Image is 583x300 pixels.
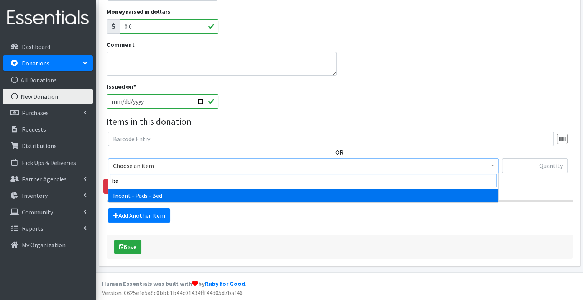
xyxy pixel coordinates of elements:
label: Money raised in dollars [107,7,171,16]
a: Remove [103,179,142,194]
p: Purchases [22,109,49,117]
p: Dashboard [22,43,50,51]
a: Add Another Item [108,208,170,223]
a: Inventory [3,188,93,203]
span: Choose an item [108,158,499,173]
a: Ruby for Good [205,280,245,287]
a: Pick Ups & Deliveries [3,155,93,170]
a: Reports [3,221,93,236]
li: Incont - Pads - Bed [108,189,498,202]
p: Community [22,208,53,216]
a: Donations [3,55,93,71]
a: Community [3,204,93,220]
a: Partner Agencies [3,171,93,187]
span: Version: 0625efe5a8c0bbb1b44c01434fff44d05d7baf46 [102,289,243,297]
a: Purchases [3,105,93,121]
p: Partner Agencies [22,175,67,183]
label: OR [335,148,343,157]
a: My Organization [3,237,93,253]
label: Comment [107,40,135,49]
span: Choose an item [113,160,494,171]
a: New Donation [3,89,93,104]
abbr: required [133,83,136,90]
legend: Items in this donation [107,115,573,129]
p: Donations [22,59,49,67]
button: Save [114,240,141,254]
p: Reports [22,225,43,232]
label: Issued on [107,82,136,91]
a: All Donations [3,72,93,88]
input: Quantity [502,158,568,173]
p: Distributions [22,142,57,150]
p: My Organization [22,241,66,249]
input: Barcode Entry [108,132,554,146]
strong: Human Essentials was built with by . [102,280,246,287]
p: Requests [22,126,46,133]
p: Pick Ups & Deliveries [22,159,76,166]
p: Inventory [22,192,48,199]
a: Requests [3,122,93,137]
a: Dashboard [3,39,93,54]
a: Distributions [3,138,93,153]
img: HumanEssentials [3,5,93,31]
